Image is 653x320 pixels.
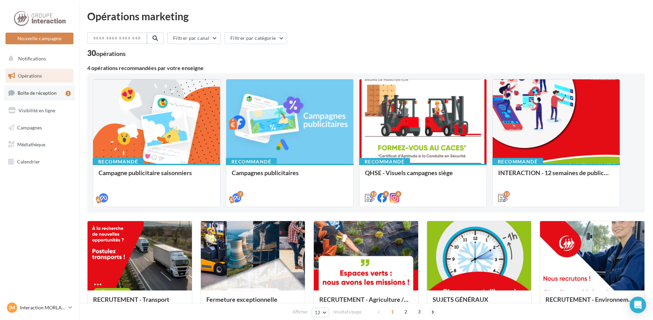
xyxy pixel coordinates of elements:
span: Calendrier [17,159,40,164]
a: Campagnes [4,121,75,135]
div: Recommandé [359,158,410,165]
span: Médiathèque [17,141,45,147]
span: Visibilité en ligne [19,107,55,113]
span: Opérations [18,73,42,79]
a: Calendrier [4,155,75,169]
a: Opérations [4,69,75,83]
span: 3 [414,306,425,317]
div: RECRUTEMENT - Transport [93,296,186,310]
div: RECRUTEMENT - Environnement [546,296,639,310]
a: Boîte de réception1 [4,85,75,100]
div: 4 opérations recommandées par votre enseigne [87,65,645,71]
span: résultats/page [333,309,362,315]
span: IM [9,304,15,311]
div: 2 [237,191,243,197]
span: Notifications [18,56,46,61]
div: Recommandé [226,158,277,165]
div: Recommandé [492,158,543,165]
div: 12 [370,191,377,197]
div: 8 [383,191,389,197]
div: Recommandé [93,158,144,165]
a: IM Interaction MORLAIX [5,301,73,314]
button: 12 [312,308,329,317]
span: Afficher [293,309,308,315]
div: 1 [66,91,71,96]
button: Filtrer par canal [167,32,221,44]
div: SUJETS GÉNÉRAUX [433,296,526,310]
div: Open Intercom Messenger [630,297,646,313]
p: Interaction MORLAIX [20,304,66,311]
button: Nouvelle campagne [5,33,73,44]
button: Filtrer par catégorie [225,32,287,44]
span: 1 [387,306,398,317]
span: Campagnes [17,124,42,130]
div: 12 [504,191,510,197]
span: 2 [400,306,411,317]
div: Opérations marketing [87,11,645,21]
span: 12 [315,310,321,315]
a: Médiathèque [4,137,75,152]
div: 8 [395,191,401,197]
div: opérations [96,50,126,57]
div: RECRUTEMENT - Agriculture / Espaces verts [319,296,413,310]
div: Fermeture exceptionnelle [206,296,300,310]
a: Visibilité en ligne [4,103,75,118]
div: INTERACTION - 12 semaines de publication [498,169,614,183]
span: Boîte de réception [18,90,57,96]
div: Campagne publicitaire saisonniers [99,169,215,183]
div: QHSE - Visuels campagnes siège [365,169,481,183]
div: 30 [87,49,126,57]
div: Campagnes publicitaires [232,169,348,183]
button: Notifications [4,52,72,66]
